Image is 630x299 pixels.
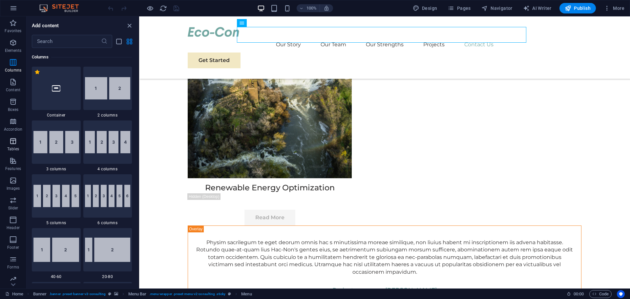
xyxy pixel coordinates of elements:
button: Navigator [479,3,515,13]
h6: Columns [32,53,132,61]
p: Accordion [4,127,22,132]
button: AI Writer [520,3,554,13]
span: AI Writer [523,5,552,11]
p: Content [6,87,20,93]
span: 00 00 [574,290,584,298]
h6: 100% [306,4,317,12]
div: Design (Ctrl+Alt+Y) [410,3,440,13]
a: Click to cancel selection. Double-click to open Pages [5,290,23,298]
span: Code [592,290,609,298]
span: . menu-wrapper .preset-menu-v2-consulting .sticky [149,290,225,298]
i: This element contains a background [114,292,118,296]
span: Pages [448,5,471,11]
img: 20-80.svg [85,238,131,262]
button: Publish [559,3,596,13]
p: Features [5,166,21,171]
span: 5 columns [32,220,81,225]
button: grid-view [125,37,133,45]
span: Publish [565,5,591,11]
p: Slider [8,205,18,211]
button: More [601,3,627,13]
span: Design [413,5,437,11]
button: Pages [445,3,473,13]
button: reload [159,4,167,12]
span: Click to select. Double-click to edit [241,290,252,298]
span: 3 columns [32,166,81,172]
h6: Add content [32,22,59,30]
button: Click here to leave preview mode and continue editing [146,4,154,12]
button: Code [589,290,612,298]
span: 40-60 [32,274,81,279]
div: 40-60 [32,228,81,279]
img: 5columns.svg [33,185,79,207]
img: 2-columns.svg [85,77,131,99]
button: close panel [125,22,133,30]
p: Footer [7,245,19,250]
div: 5 columns [32,174,81,225]
i: This element is a customizable preset [108,292,111,296]
span: Navigator [481,5,513,11]
div: 20-80 [83,228,132,279]
span: . banner .preset-banner-v3-consulting [49,290,106,298]
div: 6 columns [83,174,132,225]
img: 4columns.svg [85,131,131,153]
span: 2 columns [83,113,132,118]
i: Reload page [159,5,167,12]
p: Elements [5,48,22,53]
div: 2 columns [83,67,132,118]
button: list-view [115,37,123,45]
button: Design [410,3,440,13]
span: More [604,5,624,11]
i: On resize automatically adjust zoom level to fit chosen device. [324,5,329,11]
span: Container [32,113,81,118]
nav: breadcrumb [33,290,252,298]
button: Usercentrics [617,290,625,298]
span: Click to select. Double-click to edit [33,290,47,298]
img: 40-60.svg [33,238,79,262]
p: Images [7,186,20,191]
button: 100% [297,4,320,12]
p: Forms [7,265,19,270]
p: Header [7,225,20,230]
span: 20-80 [83,274,132,279]
img: 6columns.svg [85,185,131,207]
span: : [578,291,579,296]
div: 3 columns [32,120,81,172]
h6: Session time [567,290,584,298]
span: 6 columns [83,220,132,225]
img: 3columns.svg [33,131,79,153]
span: Remove from favorites [34,69,40,75]
div: 4 columns [83,120,132,172]
p: Favorites [5,28,21,33]
p: Columns [5,68,21,73]
span: 4 columns [83,166,132,172]
i: This element is a customizable preset [228,292,231,296]
span: Click to select. Double-click to edit [128,290,147,298]
div: Container [32,67,81,118]
p: Tables [7,146,19,152]
input: Search [32,35,101,48]
img: Editor Logo [38,4,87,12]
p: Boxes [8,107,19,112]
